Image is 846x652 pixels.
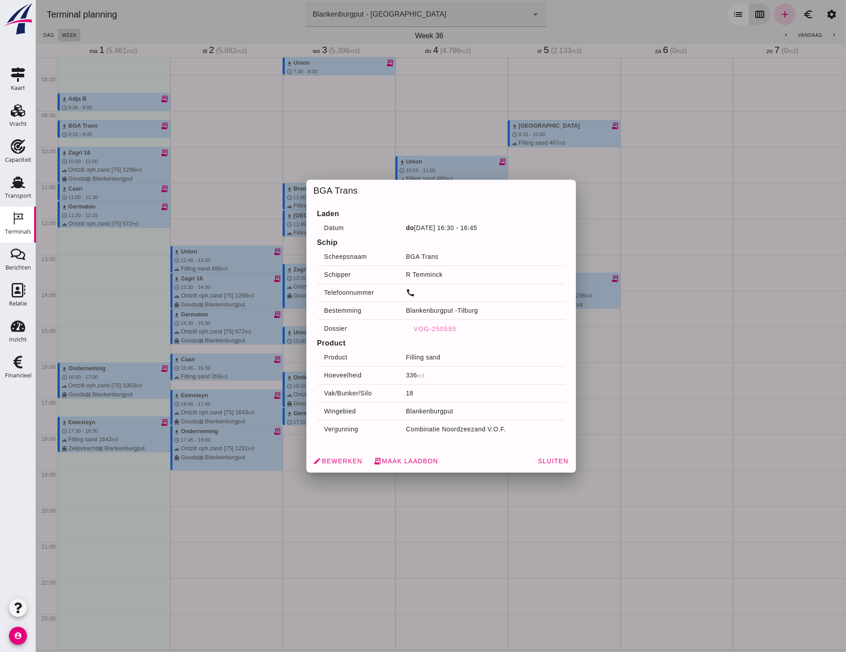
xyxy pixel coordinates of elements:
div: Capaciteit [5,157,31,163]
div: Terminals [5,229,31,235]
div: Transport [5,193,31,199]
div: Vracht [9,121,27,127]
div: Financieel [5,373,31,378]
div: Berichten [5,265,31,271]
div: Inzicht [9,337,27,342]
i: account_circle [9,627,27,645]
img: logo-small.a267ee39.svg [2,2,34,35]
div: Relatie [9,301,27,306]
div: Kaart [11,85,25,91]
